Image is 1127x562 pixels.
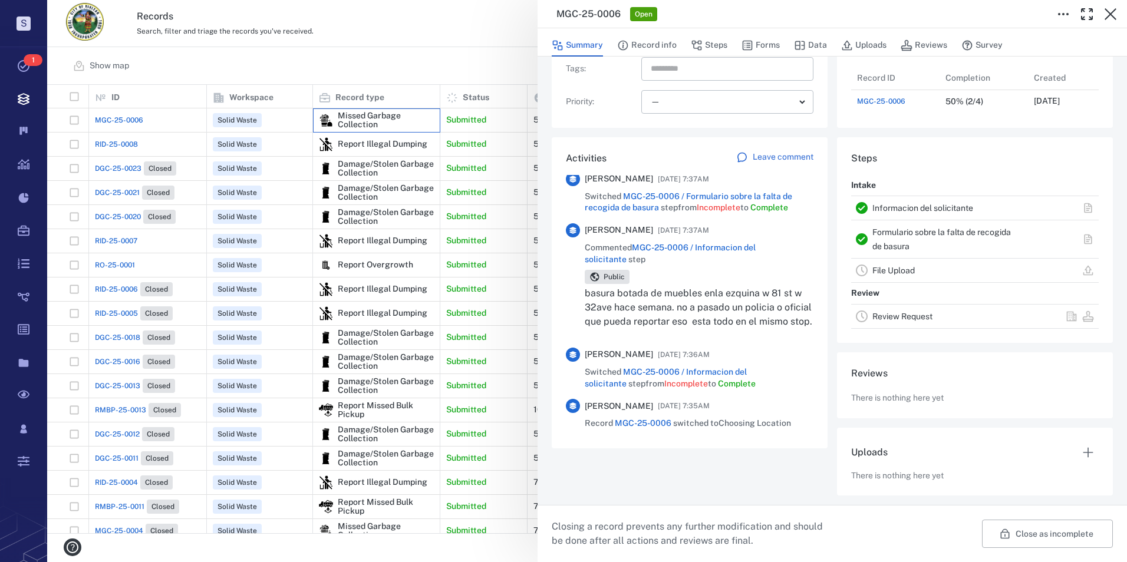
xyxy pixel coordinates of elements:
div: Record ID [851,66,940,90]
a: Informacion del solicitante [872,203,973,213]
a: File Upload [872,266,915,275]
div: — [651,95,795,108]
div: 50% (2/4) [945,97,983,106]
p: Intake [851,175,876,196]
span: Help [27,8,51,19]
div: ActivitiesLeave comment[PERSON_NAME][DATE] 7:37AMSwitched MGC-25-0006 / Formulario sobre la falta... [552,137,828,458]
div: Created [1028,66,1116,90]
p: Closing a record prevents any further modification and should be done after all actions and revie... [552,520,832,548]
p: Review [851,283,879,304]
button: Forms [742,34,780,57]
span: Incomplete [697,203,740,212]
div: Completion [945,61,990,94]
a: MGC-25-0006 / Formulario sobre la falta de recogida de basura [585,191,792,213]
span: Record switched to [585,418,791,429]
h3: MGC-25-0006 [556,7,621,21]
span: [DATE] 7:37AM [658,172,709,186]
div: StepsIntakeInformacion del solicitanteFormulario sobre la falta de recogida de basuraFile UploadR... [837,137,1113,352]
p: basura botada de muebles enla ezquina w 81 st w 32ave hace semana. no a pasado un policia o ofici... [585,286,813,329]
span: Open [632,9,655,19]
span: Public [601,272,627,282]
span: [DATE] 7:36AM [658,348,710,362]
span: Commented step [585,242,813,265]
button: Data [794,34,827,57]
button: Steps [691,34,727,57]
h6: Uploads [851,445,888,459]
span: [PERSON_NAME] [585,224,653,236]
a: MGC-25-0006 / Informacion del solicitante [585,367,747,388]
a: Formulario sobre la falta de recogida de basura [872,227,1011,251]
span: 1 [24,54,42,66]
span: Switched step from to [585,191,813,214]
p: Priority : [566,96,637,108]
button: Reviews [901,34,947,57]
a: MGC-25-0006 [857,96,905,107]
span: Complete [750,203,788,212]
button: Summary [552,34,603,57]
div: ReviewsThere is nothing here yet [837,352,1113,428]
p: S [17,16,31,31]
span: [DATE] 7:37AM [658,223,709,237]
button: Uploads [841,34,887,57]
span: Complete [718,379,756,388]
p: Tags : [566,63,637,75]
p: There is nothing here yet [851,392,944,404]
div: Record ID [857,61,895,94]
div: Completion [940,66,1028,90]
span: [PERSON_NAME] [585,349,653,361]
h6: Steps [851,151,1099,166]
div: Created [1034,61,1066,94]
span: [PERSON_NAME] [585,401,653,412]
h6: Reviews [851,366,1099,381]
a: MGC-25-0006 / Informacion del solicitante [585,243,756,264]
p: There is nothing here yet [851,470,944,482]
button: Record info [617,34,677,57]
button: Close [1099,2,1122,26]
span: Incomplete [664,379,708,388]
button: Toggle Fullscreen [1075,2,1099,26]
p: [DATE] [1034,95,1060,107]
span: [PERSON_NAME] [585,173,653,185]
button: Survey [961,34,1003,57]
button: Close as incomplete [982,520,1113,548]
span: Choosing Location [719,418,791,428]
p: Leave comment [753,151,813,163]
a: Leave comment [736,151,813,166]
div: UploadsThere is nothing here yet [837,428,1113,505]
a: Review Request [872,312,932,321]
h6: Activities [566,151,607,166]
button: Toggle to Edit Boxes [1052,2,1075,26]
span: [DATE] 7:35AM [658,399,710,413]
a: MGC-25-0006 [615,418,671,428]
span: Switched step from to [585,366,813,389]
